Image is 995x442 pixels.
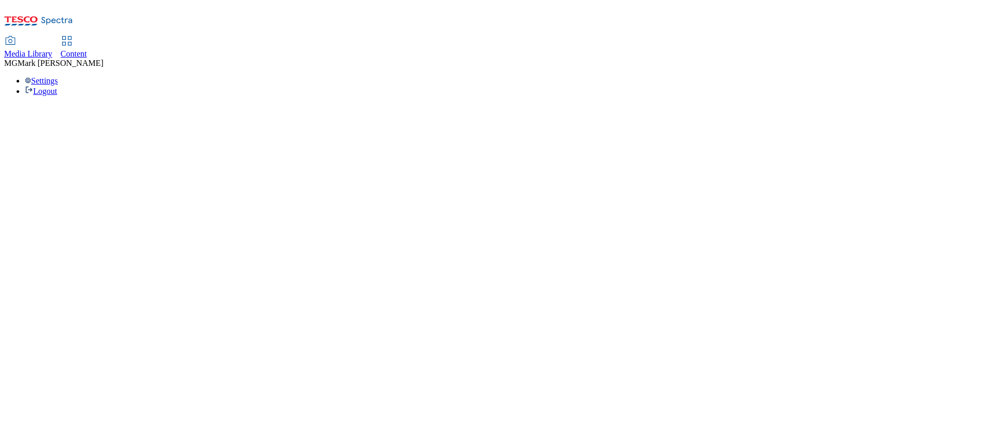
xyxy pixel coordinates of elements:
span: Mark [PERSON_NAME] [18,59,104,67]
a: Settings [25,76,58,85]
a: Logout [25,87,57,95]
span: Content [61,49,87,58]
a: Content [61,37,87,59]
a: Media Library [4,37,52,59]
span: Media Library [4,49,52,58]
span: MG [4,59,18,67]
